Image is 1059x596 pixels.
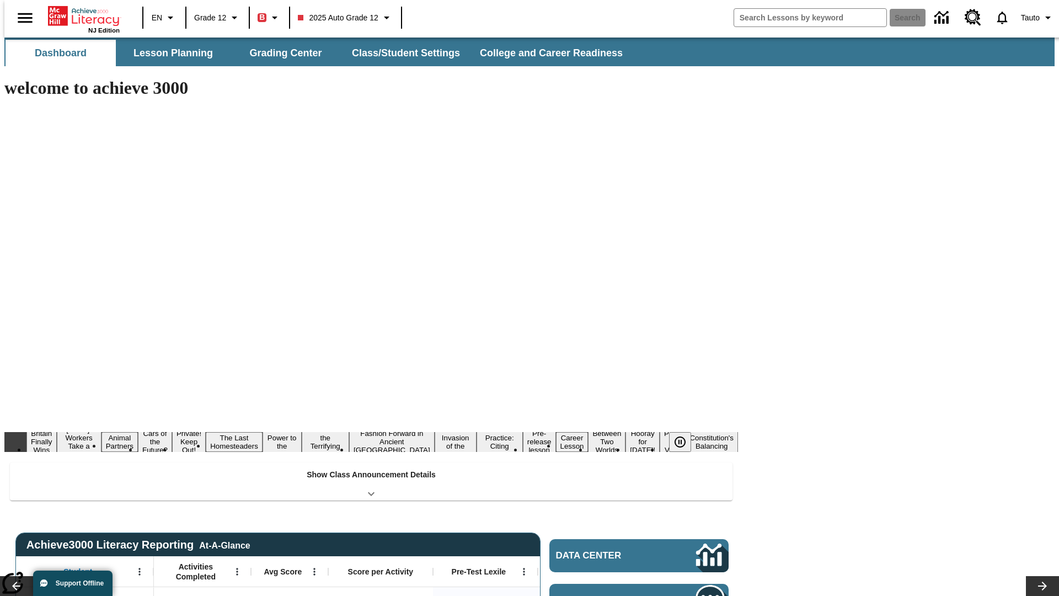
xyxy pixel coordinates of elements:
[264,567,302,577] span: Avg Score
[549,539,729,572] a: Data Center
[4,40,633,66] div: SubNavbar
[199,539,250,551] div: At-A-Glance
[57,424,101,460] button: Slide 2 Labor Day: Workers Take a Stand
[523,428,556,456] button: Slide 12 Pre-release lesson
[206,432,263,452] button: Slide 6 The Last Homesteaders
[190,8,245,28] button: Grade: Grade 12, Select a grade
[928,3,958,33] a: Data Center
[556,550,659,561] span: Data Center
[477,424,523,460] button: Slide 11 Mixed Practice: Citing Evidence
[48,4,120,34] div: Home
[10,462,732,501] div: Show Class Announcement Details
[172,428,206,456] button: Slide 5 Private! Keep Out!
[669,432,702,452] div: Pause
[6,40,116,66] button: Dashboard
[348,567,414,577] span: Score per Activity
[452,567,506,577] span: Pre-Test Lexile
[138,428,172,456] button: Slide 4 Cars of the Future?
[48,5,120,27] a: Home
[118,40,228,66] button: Lesson Planning
[231,40,341,66] button: Grading Center
[4,78,738,98] h1: welcome to achieve 3000
[349,428,435,456] button: Slide 9 Fashion Forward in Ancient Rome
[88,27,120,34] span: NJ Edition
[734,9,886,26] input: search field
[1021,12,1040,24] span: Tauto
[263,424,302,460] button: Slide 7 Solar Power to the People
[588,428,625,456] button: Slide 14 Between Two Worlds
[958,3,988,33] a: Resource Center, Will open in new tab
[298,12,378,24] span: 2025 Auto Grade 12
[147,8,182,28] button: Language: EN, Select a language
[9,2,41,34] button: Open side menu
[26,539,250,551] span: Achieve3000 Literacy Reporting
[4,38,1055,66] div: SubNavbar
[660,428,685,456] button: Slide 16 Point of View
[26,428,57,456] button: Slide 1 Britain Finally Wins
[101,432,138,452] button: Slide 3 Animal Partners
[556,432,589,452] button: Slide 13 Career Lesson
[293,8,397,28] button: Class: 2025 Auto Grade 12, Select your class
[1026,576,1059,596] button: Lesson carousel, Next
[669,432,691,452] button: Pause
[33,571,113,596] button: Support Offline
[302,424,349,460] button: Slide 8 Attack of the Terrifying Tomatoes
[131,563,148,580] button: Open Menu
[988,3,1017,32] a: Notifications
[685,424,738,460] button: Slide 17 The Constitution's Balancing Act
[471,40,632,66] button: College and Career Readiness
[307,469,436,481] p: Show Class Announcement Details
[259,10,265,24] span: B
[159,562,232,582] span: Activities Completed
[435,424,477,460] button: Slide 10 The Invasion of the Free CD
[152,12,162,24] span: EN
[194,12,226,24] span: Grade 12
[516,563,532,580] button: Open Menu
[1017,8,1059,28] button: Profile/Settings
[625,428,660,456] button: Slide 15 Hooray for Constitution Day!
[229,563,245,580] button: Open Menu
[63,567,92,577] span: Student
[253,8,286,28] button: Boost Class color is red. Change class color
[56,579,104,587] span: Support Offline
[306,563,323,580] button: Open Menu
[343,40,469,66] button: Class/Student Settings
